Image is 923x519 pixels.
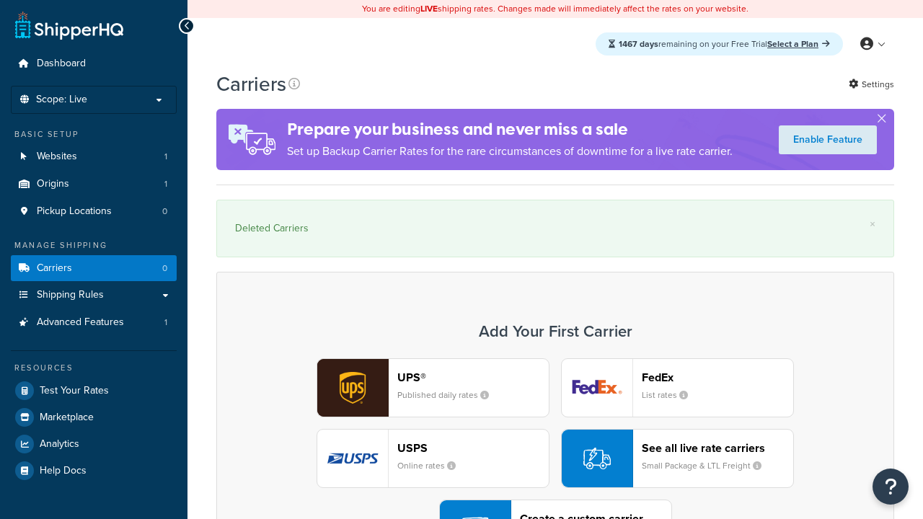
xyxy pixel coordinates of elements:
small: Online rates [397,459,467,472]
li: Carriers [11,255,177,282]
a: Help Docs [11,458,177,484]
a: × [870,218,875,230]
span: Carriers [37,262,72,275]
a: Dashboard [11,50,177,77]
header: FedEx [642,371,793,384]
li: Advanced Features [11,309,177,336]
span: Pickup Locations [37,205,112,218]
img: usps logo [317,430,388,487]
div: Resources [11,362,177,374]
button: ups logoUPS®Published daily rates [317,358,549,417]
p: Set up Backup Carrier Rates for the rare circumstances of downtime for a live rate carrier. [287,141,733,161]
header: USPS [397,441,549,455]
span: Advanced Features [37,316,124,329]
div: Manage Shipping [11,239,177,252]
img: icon-carrier-liverate-becf4550.svg [583,445,611,472]
a: Analytics [11,431,177,457]
a: ShipperHQ Home [15,11,123,40]
a: Test Your Rates [11,378,177,404]
a: Shipping Rules [11,282,177,309]
span: 0 [162,205,167,218]
span: Origins [37,178,69,190]
a: Origins 1 [11,171,177,198]
button: Open Resource Center [873,469,909,505]
li: Websites [11,143,177,170]
h4: Prepare your business and never miss a sale [287,117,733,141]
a: Websites 1 [11,143,177,170]
small: Published daily rates [397,389,500,402]
span: 1 [164,178,167,190]
h1: Carriers [216,70,286,98]
a: Marketplace [11,404,177,430]
span: Analytics [40,438,79,451]
div: Basic Setup [11,128,177,141]
span: 1 [164,151,167,163]
li: Origins [11,171,177,198]
img: ups logo [317,359,388,417]
img: ad-rules-rateshop-fe6ec290ccb7230408bd80ed9643f0289d75e0ffd9eb532fc0e269fcd187b520.png [216,109,287,170]
button: See all live rate carriersSmall Package & LTL Freight [561,429,794,488]
a: Carriers 0 [11,255,177,282]
a: Enable Feature [779,125,877,154]
div: Deleted Carriers [235,218,875,239]
a: Pickup Locations 0 [11,198,177,225]
b: LIVE [420,2,438,15]
a: Advanced Features 1 [11,309,177,336]
span: Help Docs [40,465,87,477]
a: Select a Plan [767,37,830,50]
header: See all live rate carriers [642,441,793,455]
img: fedEx logo [562,359,632,417]
a: Settings [849,74,894,94]
span: Marketplace [40,412,94,424]
span: Shipping Rules [37,289,104,301]
span: 0 [162,262,167,275]
button: usps logoUSPSOnline rates [317,429,549,488]
span: Dashboard [37,58,86,70]
span: Test Your Rates [40,385,109,397]
button: fedEx logoFedExList rates [561,358,794,417]
li: Pickup Locations [11,198,177,225]
h3: Add Your First Carrier [231,323,879,340]
div: remaining on your Free Trial [596,32,843,56]
small: Small Package & LTL Freight [642,459,773,472]
header: UPS® [397,371,549,384]
strong: 1467 days [619,37,658,50]
span: Scope: Live [36,94,87,106]
span: 1 [164,316,167,329]
small: List rates [642,389,699,402]
span: Websites [37,151,77,163]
